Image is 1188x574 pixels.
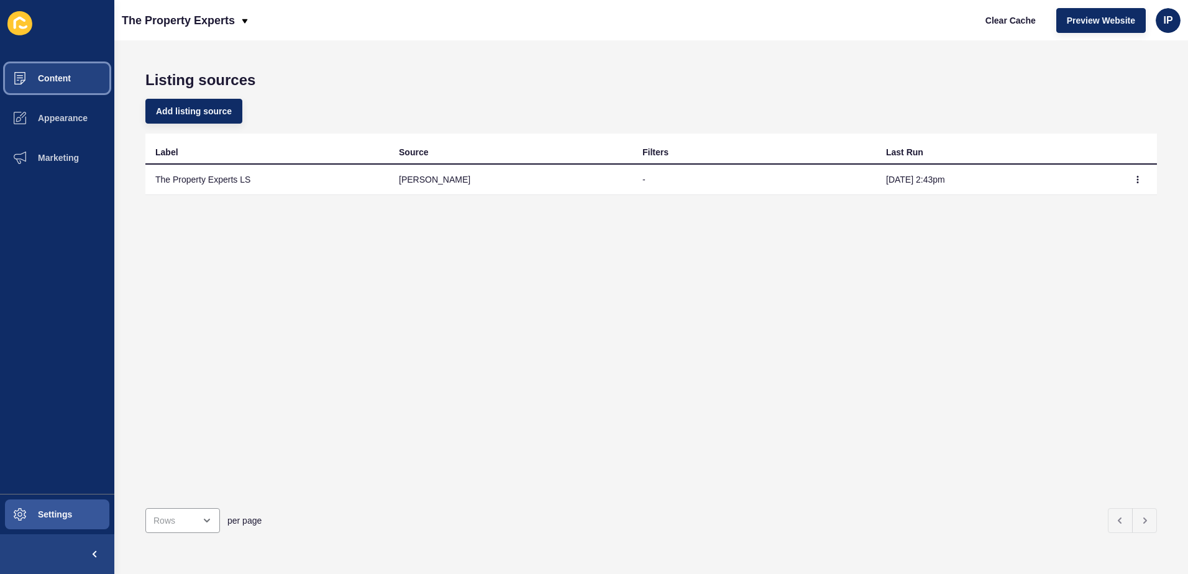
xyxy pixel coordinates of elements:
[642,146,669,158] div: Filters
[156,105,232,117] span: Add listing source
[985,14,1036,27] span: Clear Cache
[1056,8,1146,33] button: Preview Website
[145,99,242,124] button: Add listing source
[145,165,389,195] td: The Property Experts LS
[145,508,220,533] div: open menu
[389,165,633,195] td: [PERSON_NAME]
[399,146,428,158] div: Source
[886,146,923,158] div: Last Run
[1163,14,1172,27] span: IP
[1067,14,1135,27] span: Preview Website
[122,5,235,36] p: The Property Experts
[975,8,1046,33] button: Clear Cache
[876,165,1120,195] td: [DATE] 2:43pm
[227,514,262,527] span: per page
[155,146,178,158] div: Label
[633,165,876,195] td: -
[145,71,1157,89] h1: Listing sources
